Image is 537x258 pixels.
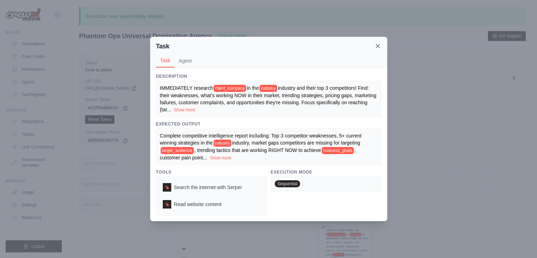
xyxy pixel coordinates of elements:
[195,147,321,153] span: , trending tactics that are working RIGHT NOW to achieve
[259,85,277,92] span: industry
[160,85,213,91] span: IMMEDIATELY research
[156,54,175,68] button: Task
[160,85,376,112] span: industry and their top 3 competitors! Find: their weaknesses, what's working NOW in their market,...
[232,140,360,146] span: industry, market gaps competitors are missing for targeting
[275,180,300,187] span: Sequential
[156,74,381,79] h3: Description
[161,147,194,154] span: target_audience
[210,155,231,161] button: Show more
[247,85,259,91] span: in the
[174,107,195,113] button: Show more
[214,85,246,92] span: client_company
[174,54,196,68] button: Agent
[160,84,377,113] div: ...
[214,140,231,147] span: industry
[322,147,354,154] span: business_goals
[156,121,381,127] h3: Expected Output
[156,169,267,175] h3: Tools
[160,132,377,162] div: ...
[174,184,242,191] span: Search the internet with Serper
[174,201,222,208] span: Read website content
[160,133,362,146] span: Complete competitive intelligence report including: Top 3 competitor weaknesses, 5+ current winni...
[271,169,381,175] h3: Execution Mode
